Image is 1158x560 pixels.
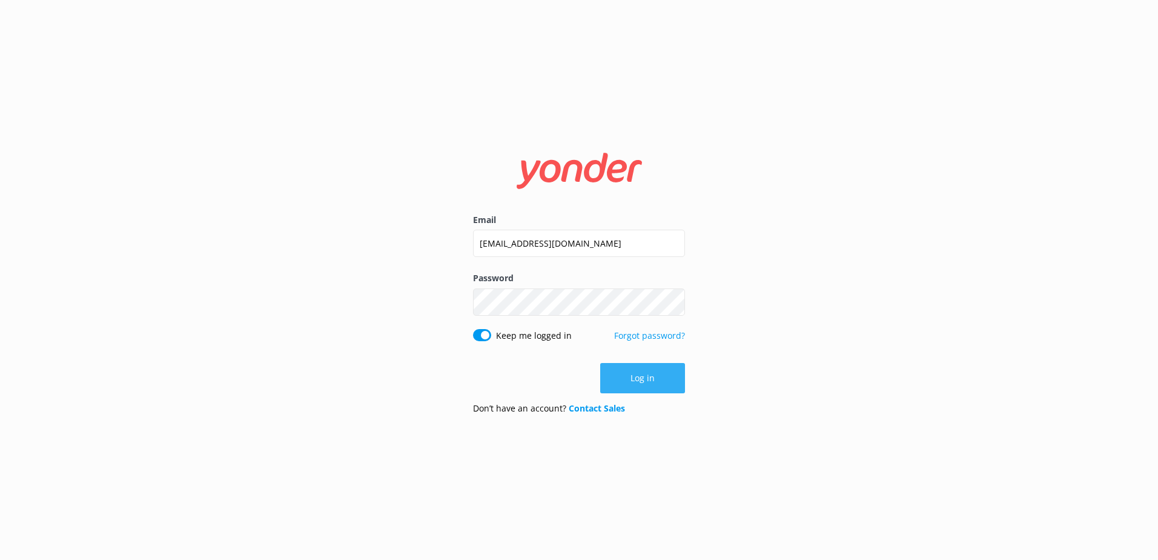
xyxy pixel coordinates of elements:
button: Log in [600,363,685,393]
label: Email [473,213,685,227]
input: user@emailaddress.com [473,230,685,257]
a: Contact Sales [569,402,625,414]
label: Password [473,272,685,285]
p: Don’t have an account? [473,402,625,415]
a: Forgot password? [614,330,685,341]
label: Keep me logged in [496,329,572,342]
button: Show password [661,290,685,314]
